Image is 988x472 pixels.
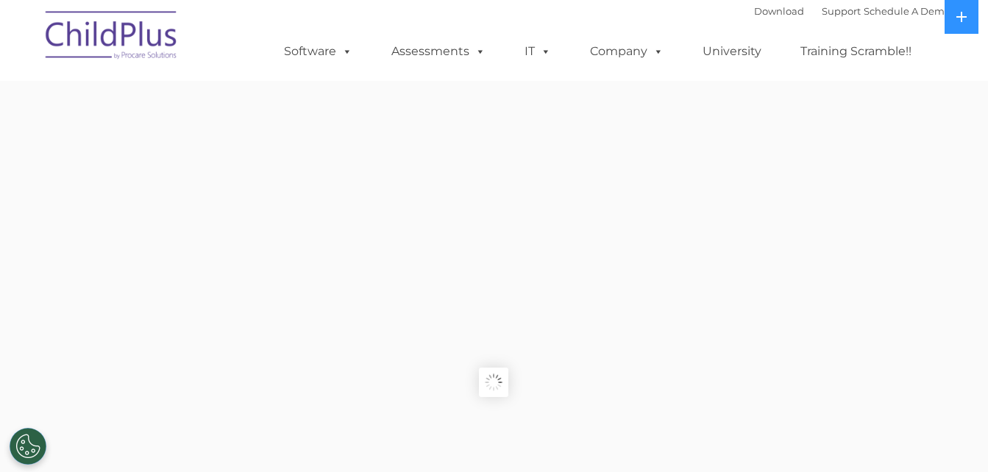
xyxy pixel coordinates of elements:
a: IT [510,37,566,66]
a: Software [269,37,367,66]
a: Training Scramble!! [786,37,926,66]
img: ChildPlus by Procare Solutions [38,1,185,74]
button: Cookies Settings [10,428,46,465]
a: Support [822,5,861,17]
a: Assessments [377,37,500,66]
a: Download [754,5,804,17]
font: | [754,5,950,17]
a: Schedule A Demo [864,5,950,17]
a: Company [575,37,678,66]
a: University [688,37,776,66]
